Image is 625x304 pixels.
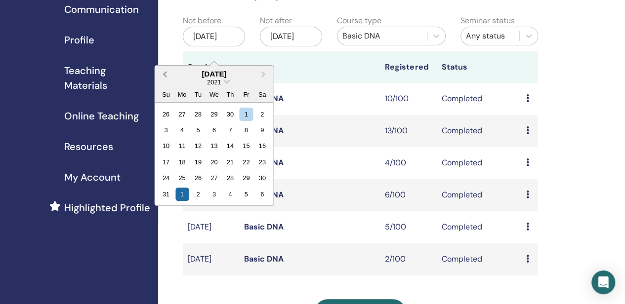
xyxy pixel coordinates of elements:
[159,87,172,101] div: Su
[208,171,221,185] div: Choose Wednesday, October 27th, 2021
[183,27,245,46] div: [DATE]
[191,87,205,101] div: Tu
[175,188,189,201] div: Choose Monday, November 1st, 2021
[244,254,284,264] a: Basic DNA
[380,147,436,179] td: 4/100
[159,155,172,169] div: Choose Sunday, October 17th, 2021
[175,155,189,169] div: Choose Monday, October 18th, 2021
[380,211,436,243] td: 5/100
[255,139,269,152] div: Choose Saturday, October 16th, 2021
[255,107,269,120] div: Choose Saturday, October 2nd, 2021
[380,83,436,115] td: 10/100
[159,188,172,201] div: Choose Sunday, October 31st, 2021
[240,188,253,201] div: Choose Friday, November 5th, 2021
[240,171,253,185] div: Choose Friday, October 29th, 2021
[460,15,515,27] label: Seminar status
[255,123,269,137] div: Choose Saturday, October 9th, 2021
[240,123,253,137] div: Choose Friday, October 8th, 2021
[208,188,221,201] div: Choose Wednesday, November 3rd, 2021
[154,65,274,206] div: Choose Date
[175,123,189,137] div: Choose Monday, October 4th, 2021
[255,171,269,185] div: Choose Saturday, October 30th, 2021
[64,2,139,17] span: Communication
[183,51,239,83] th: Seminar
[255,87,269,101] div: Sa
[591,270,615,294] div: Open Intercom Messenger
[175,107,189,120] div: Choose Monday, September 27th, 2021
[183,243,239,275] td: [DATE]
[156,67,171,82] button: Previous Month
[466,30,514,42] div: Any status
[159,123,172,137] div: Choose Sunday, October 3rd, 2021
[240,87,253,101] div: Fr
[159,171,172,185] div: Choose Sunday, October 24th, 2021
[380,243,436,275] td: 2/100
[191,155,205,169] div: Choose Tuesday, October 19th, 2021
[183,211,239,243] td: [DATE]
[64,139,113,154] span: Resources
[208,107,221,120] div: Choose Wednesday, September 29th, 2021
[380,179,436,211] td: 6/100
[64,109,139,123] span: Online Teaching
[342,30,422,42] div: Basic DNA
[436,243,521,275] td: Completed
[175,171,189,185] div: Choose Monday, October 25th, 2021
[255,155,269,169] div: Choose Saturday, October 23rd, 2021
[436,179,521,211] td: Completed
[64,170,121,185] span: My Account
[255,188,269,201] div: Choose Saturday, November 6th, 2021
[240,139,253,152] div: Choose Friday, October 15th, 2021
[436,83,521,115] td: Completed
[191,139,205,152] div: Choose Tuesday, October 12th, 2021
[158,106,270,202] div: Month October, 2021
[337,15,381,27] label: Course type
[191,171,205,185] div: Choose Tuesday, October 26th, 2021
[159,107,172,120] div: Choose Sunday, September 26th, 2021
[208,139,221,152] div: Choose Wednesday, October 13th, 2021
[223,155,237,169] div: Choose Thursday, October 21st, 2021
[240,107,253,120] div: Choose Friday, October 1st, 2021
[191,188,205,201] div: Choose Tuesday, November 2nd, 2021
[436,211,521,243] td: Completed
[240,155,253,169] div: Choose Friday, October 22nd, 2021
[64,200,150,215] span: Highlighted Profile
[244,222,284,232] a: Basic DNA
[260,27,322,46] div: [DATE]
[380,51,436,83] th: Registered
[223,139,237,152] div: Choose Thursday, October 14th, 2021
[64,33,94,47] span: Profile
[223,87,237,101] div: Th
[159,139,172,152] div: Choose Sunday, October 10th, 2021
[208,155,221,169] div: Choose Wednesday, October 20th, 2021
[155,70,273,78] div: [DATE]
[223,123,237,137] div: Choose Thursday, October 7th, 2021
[191,107,205,120] div: Choose Tuesday, September 28th, 2021
[183,15,221,27] label: Not before
[223,107,237,120] div: Choose Thursday, September 30th, 2021
[223,171,237,185] div: Choose Thursday, October 28th, 2021
[208,87,221,101] div: We
[207,78,221,86] span: 2021
[175,139,189,152] div: Choose Monday, October 11th, 2021
[436,147,521,179] td: Completed
[436,115,521,147] td: Completed
[436,51,521,83] th: Status
[256,67,272,82] button: Next Month
[175,87,189,101] div: Mo
[191,123,205,137] div: Choose Tuesday, October 5th, 2021
[208,123,221,137] div: Choose Wednesday, October 6th, 2021
[260,15,292,27] label: Not after
[64,63,150,93] span: Teaching Materials
[223,188,237,201] div: Choose Thursday, November 4th, 2021
[380,115,436,147] td: 13/100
